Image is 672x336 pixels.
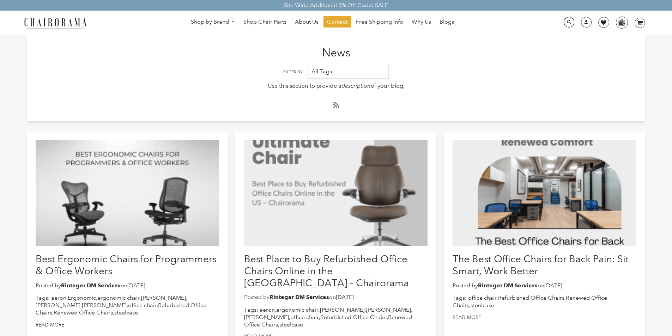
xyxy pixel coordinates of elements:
a: Contact [323,16,351,28]
span: Tags: [36,294,50,301]
span: Blogs [440,18,454,26]
a: Renewed Office Chairs [453,294,607,308]
a: [PERSON_NAME] [244,314,289,320]
a: Best Place to Buy Refurbished Office Chairs Online in the [GEOGRAPHIC_DATA] – Chairorama [244,253,409,288]
time: [DATE] [127,282,145,289]
span: Contact [327,18,347,26]
span: Tags: [244,306,258,313]
a: office chair [128,302,157,308]
a: aeron [51,294,66,301]
a: The Best Office Chairs for Back Pain: Sit Smart, Work Better [453,253,629,277]
a: [PERSON_NAME] [366,306,411,313]
li: , , , [453,294,636,309]
a: Why Us [408,16,435,28]
time: [DATE] [544,282,562,289]
a: Free Shipping Info [352,16,407,28]
a: [PERSON_NAME] [320,306,365,313]
a: ergonomic chair [97,294,140,301]
img: chairorama [20,17,91,29]
a: steelcase [471,302,494,308]
a: [PERSON_NAME] [141,294,186,301]
strong: Rinteger DM Services [270,294,329,300]
a: Renewed Office Chairs [54,309,113,316]
label: Filter By [283,69,303,75]
time: [DATE] [336,294,354,300]
a: aeron [260,306,275,313]
a: steelcase [279,321,303,328]
a: Refurbished Office Chairs [320,314,387,320]
a: Best Ergonomic Chairs for Programmers & Office Workers [36,253,217,277]
strong: Rinteger DM Services [61,282,121,289]
p: Posted by on [36,282,219,289]
span: Tags: [453,294,467,301]
a: Read more [36,322,64,328]
p: Posted by on [244,294,428,301]
a: Shop by Brand [187,17,239,28]
span: Shop Chair Parts [243,18,286,26]
img: WhatsApp_Image_2024-07-12_at_16.23.01.webp [616,17,627,28]
span: About Us [295,18,319,26]
a: ergonomic chair [276,306,319,313]
a: About Us [291,16,322,28]
a: Shop Chair Parts [240,16,290,28]
a: Ergonomic [68,294,96,301]
p: Use this section to provide a of your blog. [89,81,583,91]
a: office chair [468,294,497,301]
p: Posted by on [453,282,636,289]
a: Read more [453,314,481,320]
a: Renewed Office Chairs [244,314,412,328]
a: office chair [290,314,319,320]
nav: DesktopNavigation [121,16,524,29]
a: Refurbished Office Chairs [36,302,206,316]
span: Free Shipping Info [356,18,403,26]
li: , , , , , , , , , [36,294,219,316]
li: , , , , , , , , [244,306,428,328]
span: Why Us [412,18,431,26]
a: [PERSON_NAME] [36,302,80,308]
h1: News [27,35,645,59]
a: Blogs [436,16,458,28]
a: Refurbished Office Chairs [498,294,564,301]
strong: Rinteger DM Services [478,282,538,289]
a: steelcase [114,309,138,316]
em: description [341,82,371,90]
a: [PERSON_NAME] [82,302,127,308]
